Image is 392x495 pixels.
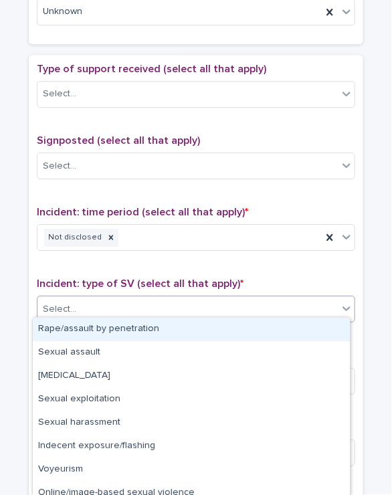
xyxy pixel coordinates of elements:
span: Signposted (select all that apply) [37,135,200,146]
div: Voyeurism [33,458,350,482]
div: Sexual harassment [33,411,350,435]
div: Select... [43,159,76,173]
span: Type of support received (select all that apply) [37,64,266,74]
div: Select... [43,87,76,101]
span: Incident: type of SV (select all that apply) [37,278,243,289]
div: Indecent exposure/flashing [33,435,350,458]
div: Rape/assault by penetration [33,318,350,341]
div: Child sexual abuse [33,365,350,388]
div: Not disclosed [44,229,104,247]
span: Unknown [43,5,82,19]
div: Sexual exploitation [33,388,350,411]
span: Incident: time period (select all that apply) [37,207,248,217]
div: Select... [43,302,76,316]
div: Sexual assault [33,341,350,365]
